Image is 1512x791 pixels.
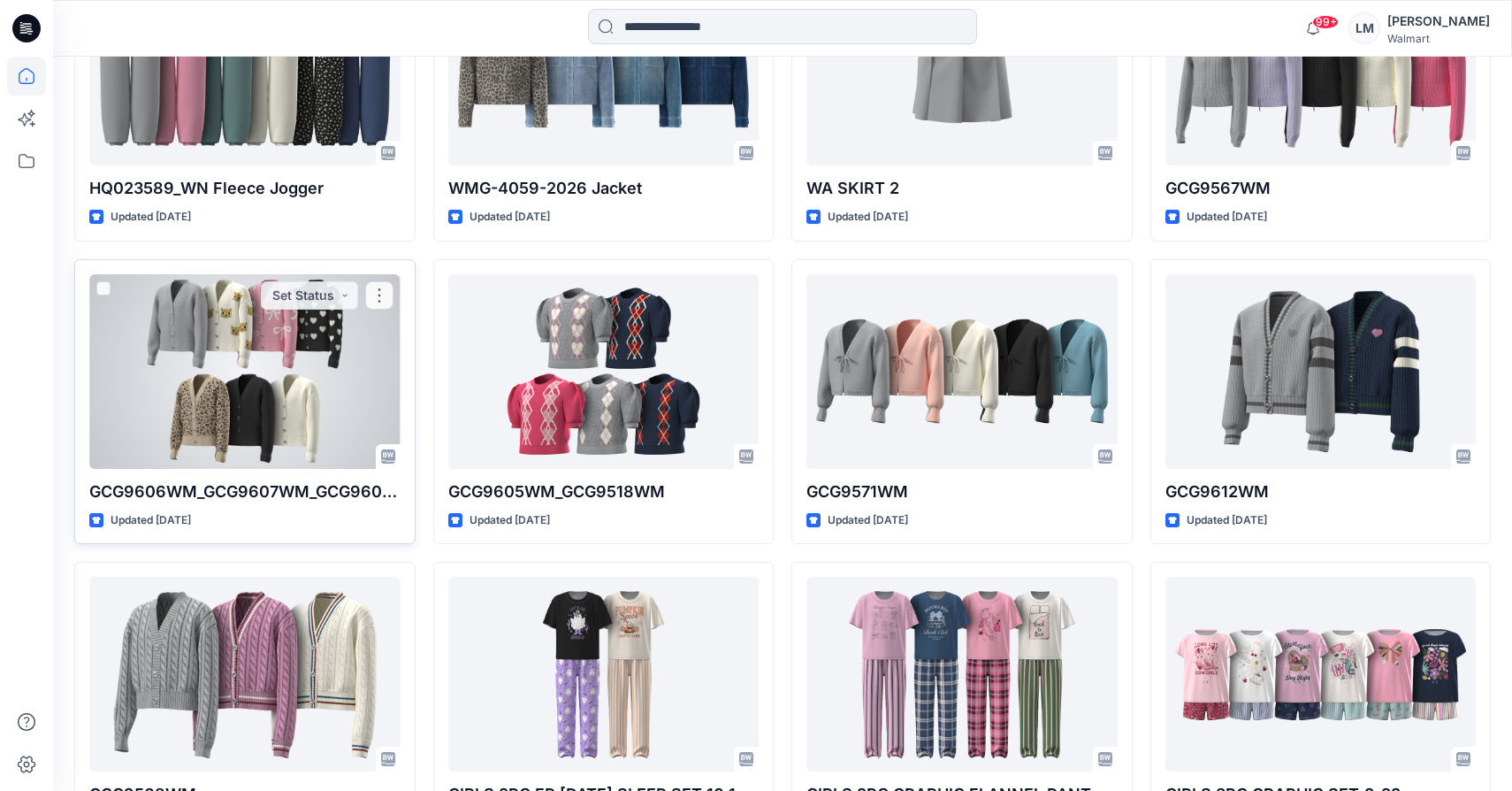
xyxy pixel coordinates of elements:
div: Walmart [1387,32,1490,45]
p: Updated [DATE] [111,208,191,227]
a: GCG9605WM_GCG9518WM [448,274,760,469]
a: GCG9568WM [89,577,401,772]
div: [PERSON_NAME] [1387,11,1490,32]
p: Updated [DATE] [111,511,191,530]
span: 99+ [1312,15,1339,29]
p: GCG9567WM [1165,176,1477,201]
div: LM [1348,12,1380,44]
a: GCG9612WM [1165,274,1477,469]
p: GCG9605WM_GCG9518WM [448,480,760,504]
a: GIRLS 2PC GRAPHIC FLANNEL PANT SET_10_1 [806,577,1118,772]
a: GCG9606WM_GCG9607WM_GCG9608WM_GCG9615WM_GCG9617WM [89,274,401,469]
p: Updated [DATE] [828,511,908,530]
p: WMG-4059-2026 Jacket [448,176,760,201]
a: GCG9571WM [806,274,1118,469]
p: WA SKIRT 2 [806,176,1118,201]
p: GCG9612WM [1165,480,1477,504]
p: Updated [DATE] [470,511,550,530]
a: GIRLS 3PC GRAPHIC SET_9_29 [1165,577,1477,772]
p: Updated [DATE] [1187,511,1267,530]
p: Updated [DATE] [470,208,550,227]
p: Updated [DATE] [1187,208,1267,227]
a: GIRLS 2PC FR HALLOWEEN SLEEP SET_10_1 [448,577,760,772]
p: Updated [DATE] [828,208,908,227]
p: GCG9606WM_GCG9607WM_GCG9608WM_GCG9615WM_GCG9617WM [89,480,401,504]
p: GCG9571WM [806,480,1118,504]
p: HQ023589_WN Fleece Jogger [89,176,401,201]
